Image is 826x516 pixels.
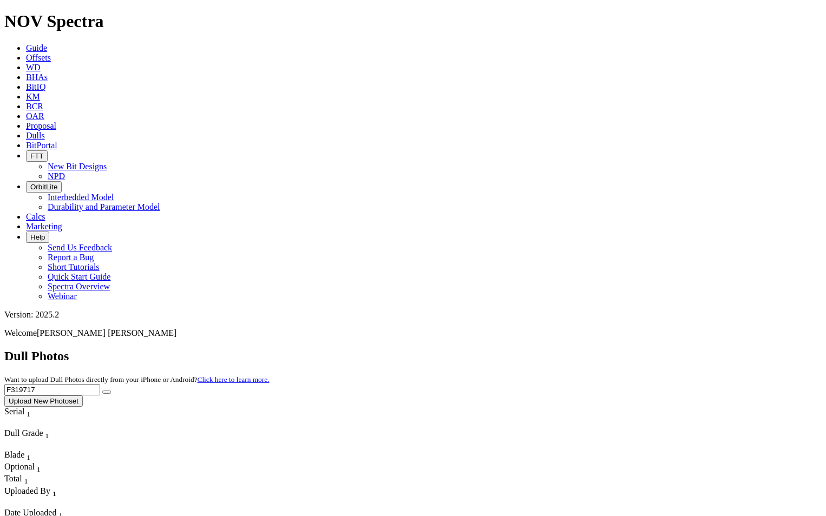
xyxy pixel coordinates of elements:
div: Column Menu [4,419,50,428]
a: Webinar [48,292,77,301]
a: Offsets [26,53,51,62]
a: NPD [48,171,65,181]
button: Help [26,231,49,243]
a: New Bit Designs [48,162,107,171]
a: Interbedded Model [48,193,114,202]
span: Sort None [27,407,30,416]
input: Search Serial Number [4,384,100,395]
span: FTT [30,152,43,160]
span: Total [4,474,22,483]
div: Column Menu [4,440,80,450]
div: Dull Grade Sort None [4,428,80,440]
button: Upload New Photoset [4,395,83,407]
a: BCR [26,102,43,111]
a: BitPortal [26,141,57,150]
span: [PERSON_NAME] [PERSON_NAME] [37,328,176,338]
a: Click here to learn more. [198,375,270,383]
a: Report a Bug [48,253,94,262]
button: FTT [26,150,48,162]
a: Quick Start Guide [48,272,110,281]
span: Help [30,233,45,241]
a: Durability and Parameter Model [48,202,160,211]
div: Serial Sort None [4,407,50,419]
a: Spectra Overview [48,282,110,291]
button: OrbitLite [26,181,62,193]
span: Sort None [37,462,41,471]
div: Sort None [4,407,50,428]
div: Sort None [4,450,42,462]
div: Uploaded By Sort None [4,486,64,498]
div: Blade Sort None [4,450,42,462]
sub: 1 [45,432,49,440]
a: BitIQ [26,82,45,91]
a: Proposal [26,121,56,130]
a: Dulls [26,131,45,140]
sub: 1 [24,478,28,486]
a: WD [26,63,41,72]
a: Marketing [26,222,62,231]
h1: NOV Spectra [4,11,822,31]
a: Guide [26,43,47,52]
span: Sort None [27,450,30,459]
sub: 1 [37,465,41,473]
div: Sort None [4,462,42,474]
span: Sort None [53,486,56,495]
div: Version: 2025.2 [4,310,822,320]
div: Optional Sort None [4,462,42,474]
a: Calcs [26,212,45,221]
span: Sort None [45,428,49,438]
a: KM [26,92,40,101]
span: OrbitLite [30,183,57,191]
span: Serial [4,407,24,416]
div: Sort None [4,428,80,450]
h2: Dull Photos [4,349,822,363]
div: Column Menu [4,498,64,508]
sub: 1 [27,410,30,418]
a: OAR [26,111,44,121]
span: Blade [4,450,24,459]
span: Optional [4,462,35,471]
p: Welcome [4,328,822,338]
small: Want to upload Dull Photos directly from your iPhone or Android? [4,375,269,383]
span: Dull Grade [4,428,43,438]
sub: 1 [53,489,56,498]
a: BHAs [26,72,48,82]
a: Send Us Feedback [48,243,112,252]
div: Sort None [4,486,64,508]
div: Sort None [4,474,42,486]
span: Uploaded By [4,486,50,495]
a: Short Tutorials [48,262,100,272]
sub: 1 [27,453,30,461]
div: Total Sort None [4,474,42,486]
span: Sort None [24,474,28,483]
